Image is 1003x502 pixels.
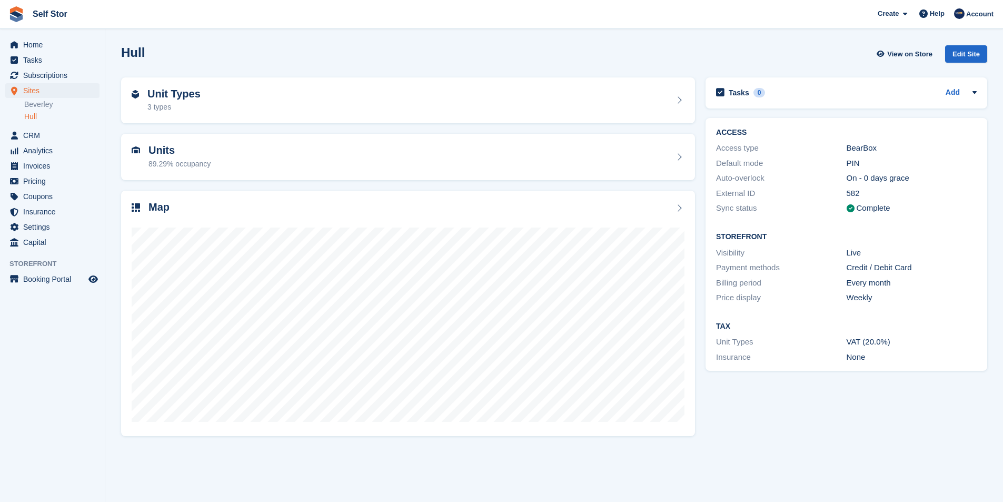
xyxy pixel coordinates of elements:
span: Pricing [23,174,86,189]
a: Add [946,87,960,99]
a: menu [5,68,100,83]
span: Coupons [23,189,86,204]
a: Preview store [87,273,100,286]
span: CRM [23,128,86,143]
span: Invoices [23,159,86,173]
a: menu [5,143,100,158]
div: PIN [847,158,977,170]
div: BearBox [847,142,977,154]
span: View on Store [887,49,932,60]
a: Self Stor [28,5,72,23]
a: Units 89.29% occupancy [121,134,695,180]
a: menu [5,220,100,234]
a: menu [5,272,100,287]
a: Unit Types 3 types [121,77,695,124]
span: Settings [23,220,86,234]
h2: ACCESS [716,129,977,137]
div: Auto-overlock [716,172,846,184]
img: Chris Rice [954,8,965,19]
span: Booking Portal [23,272,86,287]
h2: Tasks [729,88,749,97]
span: Tasks [23,53,86,67]
div: VAT (20.0%) [847,336,977,348]
div: Every month [847,277,977,289]
div: Sync status [716,202,846,214]
a: menu [5,174,100,189]
a: Beverley [24,100,100,110]
div: 582 [847,188,977,200]
div: 89.29% occupancy [148,159,211,170]
div: Visibility [716,247,846,259]
span: Home [23,37,86,52]
a: menu [5,189,100,204]
div: External ID [716,188,846,200]
span: Subscriptions [23,68,86,83]
h2: Tax [716,322,977,331]
div: Unit Types [716,336,846,348]
img: unit-type-icn-2b2737a686de81e16bb02015468b77c625bbabd49415b5ef34ead5e3b44a266d.svg [132,90,139,99]
div: Edit Site [945,45,987,63]
div: Live [847,247,977,259]
span: Analytics [23,143,86,158]
a: View on Store [875,45,937,63]
div: 0 [753,88,766,97]
h2: Unit Types [147,88,201,100]
div: On - 0 days grace [847,172,977,184]
span: Create [878,8,899,19]
div: 3 types [147,102,201,113]
div: Payment methods [716,262,846,274]
div: Billing period [716,277,846,289]
h2: Hull [121,45,145,60]
a: menu [5,204,100,219]
div: Insurance [716,351,846,363]
img: stora-icon-8386f47178a22dfd0bd8f6a31ec36ba5ce8667c1dd55bd0f319d3a0aa187defe.svg [8,6,24,22]
span: Account [966,9,994,19]
a: menu [5,83,100,98]
span: Help [930,8,945,19]
a: menu [5,37,100,52]
div: Credit / Debit Card [847,262,977,274]
div: Weekly [847,292,977,304]
a: menu [5,159,100,173]
div: Price display [716,292,846,304]
div: Default mode [716,158,846,170]
a: Edit Site [945,45,987,67]
span: Sites [23,83,86,98]
a: menu [5,53,100,67]
h2: Map [148,201,170,213]
div: Complete [857,202,890,214]
img: unit-icn-7be61d7bf1b0ce9d3e12c5938cc71ed9869f7b940bace4675aadf7bd6d80202e.svg [132,146,140,154]
div: Access type [716,142,846,154]
img: map-icn-33ee37083ee616e46c38cad1a60f524a97daa1e2b2c8c0bc3eb3415660979fc1.svg [132,203,140,212]
span: Insurance [23,204,86,219]
a: menu [5,128,100,143]
span: Capital [23,235,86,250]
span: Storefront [9,259,105,269]
div: None [847,351,977,363]
h2: Storefront [716,233,977,241]
a: Map [121,191,695,437]
a: menu [5,235,100,250]
a: Hull [24,112,100,122]
h2: Units [148,144,211,156]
